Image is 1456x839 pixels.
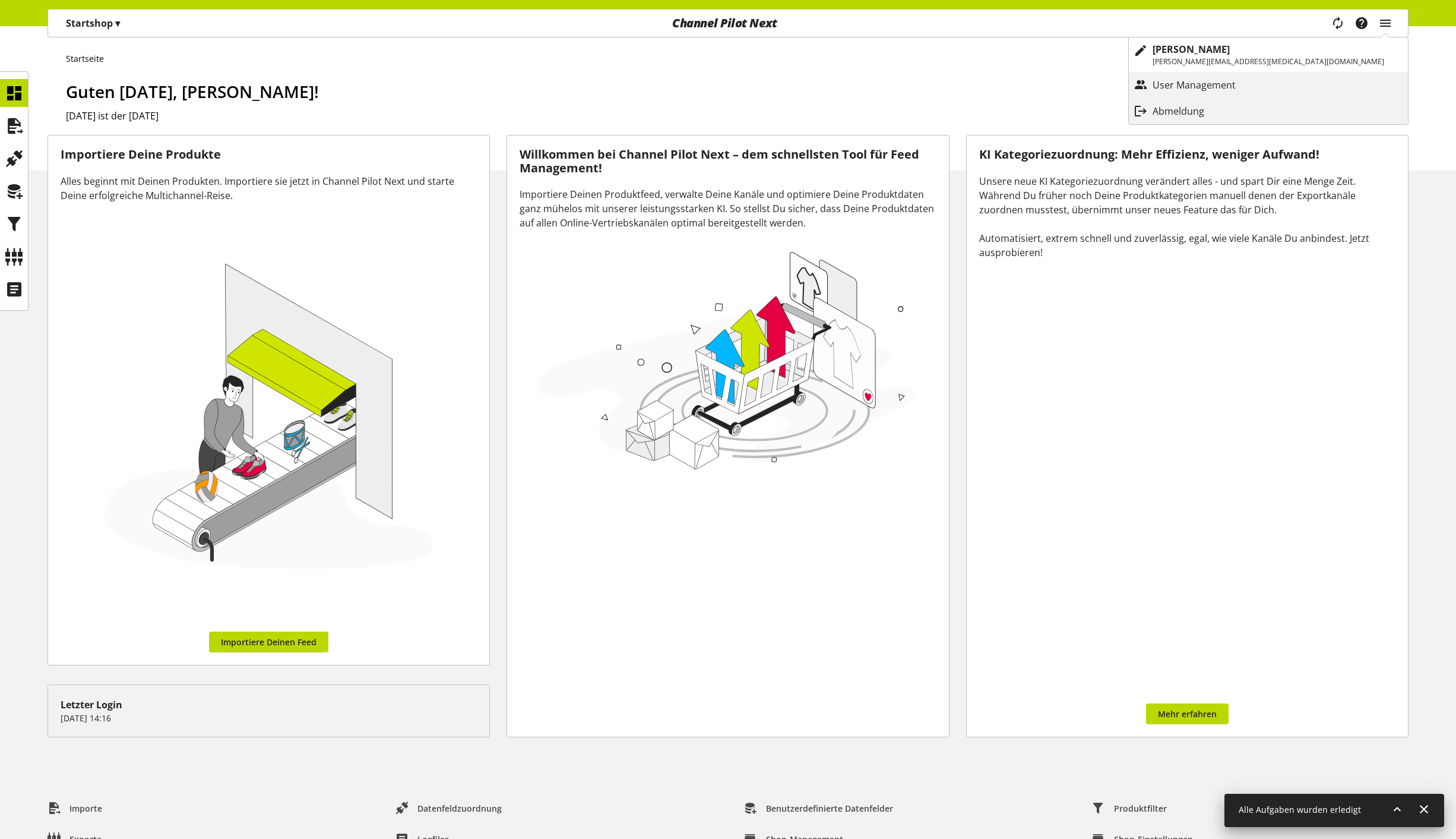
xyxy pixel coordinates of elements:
[66,16,120,30] p: Startshop
[115,17,120,30] span: ▾
[520,148,936,175] h3: Willkommen bei Channel Pilot Next – dem schnellsten Tool für Feed Management!
[209,632,328,652] a: Importiere Deinen Feed
[66,109,1408,123] h2: [DATE] ist der [DATE]
[1129,37,1408,72] a: [PERSON_NAME][PERSON_NAME][EMAIL_ADDRESS][MEDICAL_DATA][DOMAIN_NAME]
[520,187,936,230] div: Importiere Deinen Produktfeed, verwalte Deine Kanäle und optimiere Deine Produktdaten ganz mühelo...
[38,797,112,819] a: Importe
[61,712,477,724] p: [DATE] 14:16
[979,174,1395,260] div: Unsere neue KI Kategoriezuordnung verändert alles - und spart Dir eine Menge Zeit. Während Du frü...
[221,636,316,648] span: Importiere Deinen Feed
[48,9,1408,37] nav: main navigation
[1082,797,1176,819] a: Produktfilter
[1129,74,1408,96] a: User Management
[61,174,477,203] div: Alles beginnt mit Deinen Produkten. Importiere sie jetzt in Channel Pilot Next und starte Deine e...
[1158,708,1217,720] span: Mehr erfahren
[1114,802,1167,815] span: Produktfilter
[386,797,511,819] a: Datenfeldzuordnung
[1153,56,1384,67] p: [PERSON_NAME][EMAIL_ADDRESS][MEDICAL_DATA][DOMAIN_NAME]
[531,245,921,474] img: 78e1b9dcff1e8392d83655fcfc870417.svg
[66,80,319,103] span: Guten [DATE], [PERSON_NAME]!
[69,802,102,815] span: Importe
[61,215,477,632] img: ce2b93688b7a4d1f15e5c669d171ab6f.svg
[735,797,903,819] a: Benutzerdefinierte Datenfelder
[979,148,1395,162] h3: KI Kategoriezuordnung: Mehr Effizienz, weniger Aufwand!
[1239,804,1361,815] span: Alle Aufgaben wurden erledigt
[1153,78,1259,92] p: User Management
[1153,104,1228,118] p: Abmeldung
[417,802,502,815] span: Datenfeldzuordnung
[1146,704,1229,724] a: Mehr erfahren
[1153,43,1230,56] b: [PERSON_NAME]
[766,802,893,815] span: Benutzerdefinierte Datenfelder
[61,148,477,162] h3: Importiere Deine Produkte
[61,698,477,712] div: Letzter Login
